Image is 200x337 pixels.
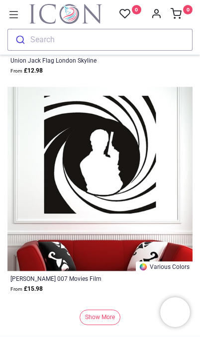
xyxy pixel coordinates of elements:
[119,8,141,20] a: 0
[30,36,55,44] div: Search
[10,284,43,294] strong: £ 15.98
[10,56,154,64] a: Union Jack Flag London Skyline
[29,4,102,24] img: Icon Wall Stickers
[160,297,190,327] iframe: Brevo live chat
[10,274,154,282] a: [PERSON_NAME] 007 Movies Film
[10,68,22,74] span: From
[171,11,193,19] a: 0
[7,86,193,271] img: James Bond 007 Movies Film Wall Sticker
[29,4,102,24] a: Logo of Icon Wall Stickers
[132,5,141,14] sup: 0
[10,66,43,76] strong: £ 12.98
[80,310,120,325] a: Show More
[7,29,193,51] button: Search
[139,262,148,271] img: Color Wheel
[136,261,193,271] a: Various Colors
[151,11,162,19] a: Account Info
[183,5,193,14] sup: 0
[10,286,22,292] span: From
